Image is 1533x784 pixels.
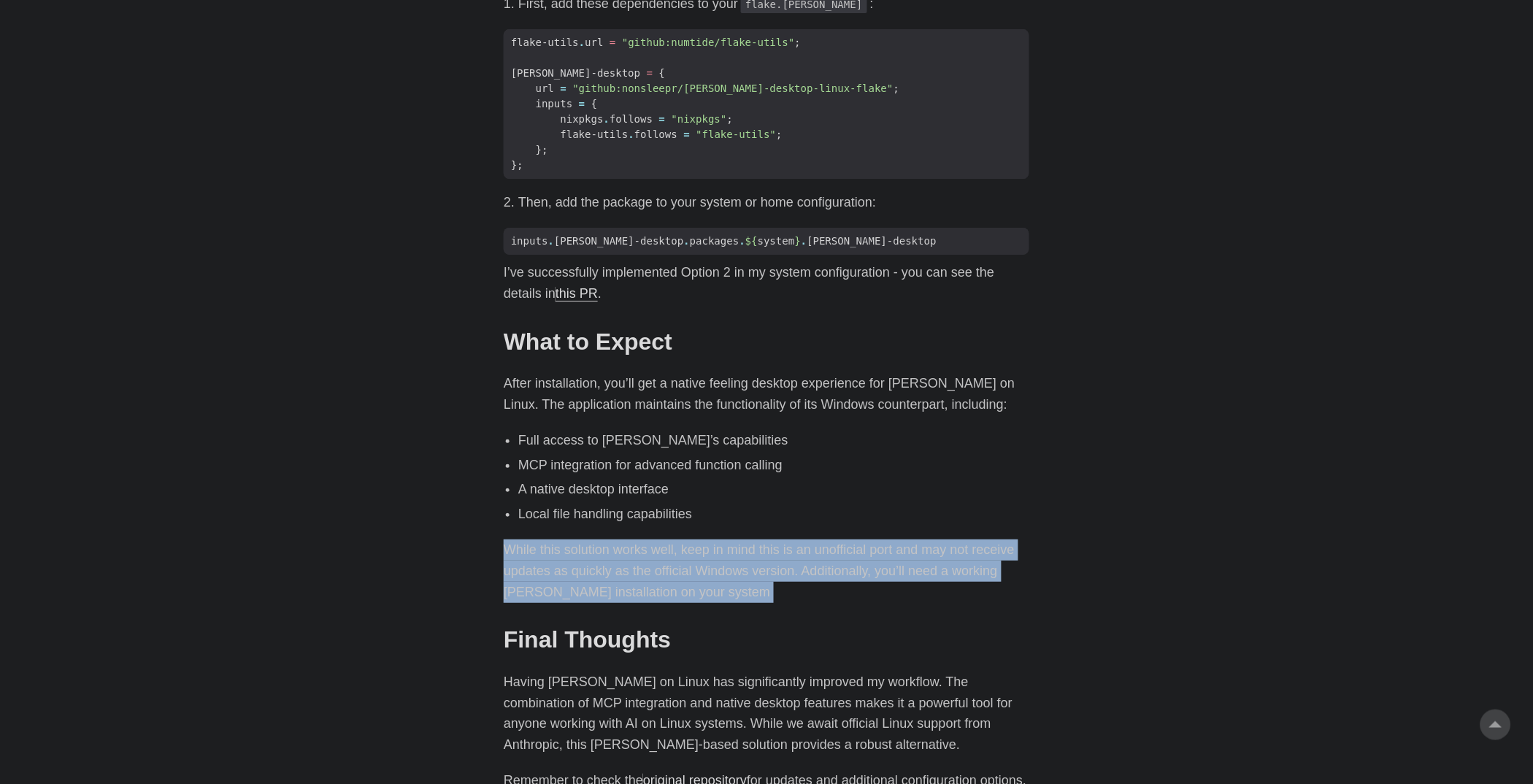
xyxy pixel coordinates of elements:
a: this PR [556,286,598,301]
span: }; [511,159,523,171]
span: = [659,113,665,125]
span: url [536,82,554,94]
span: . [801,235,807,247]
span: ; [727,113,733,125]
span: [PERSON_NAME]-desktop [511,67,640,79]
li: Full access to [PERSON_NAME]’s capabilities [518,430,1029,451]
li: Local file handling capabilities [518,504,1029,525]
li: Then, add the package to your system or home configuration: [518,192,1029,213]
span: . [579,36,585,48]
span: } [795,235,801,247]
span: ; [894,82,899,94]
span: . [548,235,554,247]
a: go to top [1480,710,1511,740]
span: ${ [745,235,758,247]
span: inputs [536,98,573,109]
span: ; [795,36,801,48]
span: [PERSON_NAME]-desktop [807,235,937,247]
span: "flake-utils" [696,128,776,140]
span: inputs [511,235,548,247]
span: { [659,67,665,79]
span: system [758,235,795,247]
span: nixpkgs [561,113,604,125]
span: . [604,113,610,125]
p: I’ve successfully implemented Option 2 in my system configuration - you can see the details in . [504,262,1029,304]
span: . [629,128,634,140]
span: "nixpkgs" [672,113,727,125]
span: url [585,36,603,48]
span: "github:numtide/flake-utils" [622,36,795,48]
span: follows [634,128,677,140]
p: After installation, you’ll get a native feeling desktop experience for [PERSON_NAME] on Linux. Th... [504,373,1029,415]
p: Having [PERSON_NAME] on Linux has significantly improved my workflow. The combination of MCP inte... [504,672,1029,756]
span: = [684,128,690,140]
p: While this solution works well, keep in mind this is an unofficial port and may not receive updat... [504,539,1029,602]
span: = [647,67,653,79]
span: . [684,235,690,247]
h2: What to Expect [504,328,1029,356]
li: MCP integration for advanced function calling [518,455,1029,476]
span: [PERSON_NAME]-desktop [554,235,683,247]
span: follows [610,113,653,125]
span: }; [536,144,548,155]
span: = [579,98,585,109]
span: . [739,235,745,247]
span: = [610,36,615,48]
span: flake-utils [511,36,579,48]
h2: Final Thoughts [504,626,1029,653]
span: = [561,82,566,94]
span: ; [776,128,782,140]
span: { [591,98,597,109]
span: flake-utils [561,128,629,140]
li: A native desktop interface [518,479,1029,500]
span: packages [690,235,739,247]
span: "github:nonsleepr/[PERSON_NAME]-desktop-linux-flake" [573,82,894,94]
